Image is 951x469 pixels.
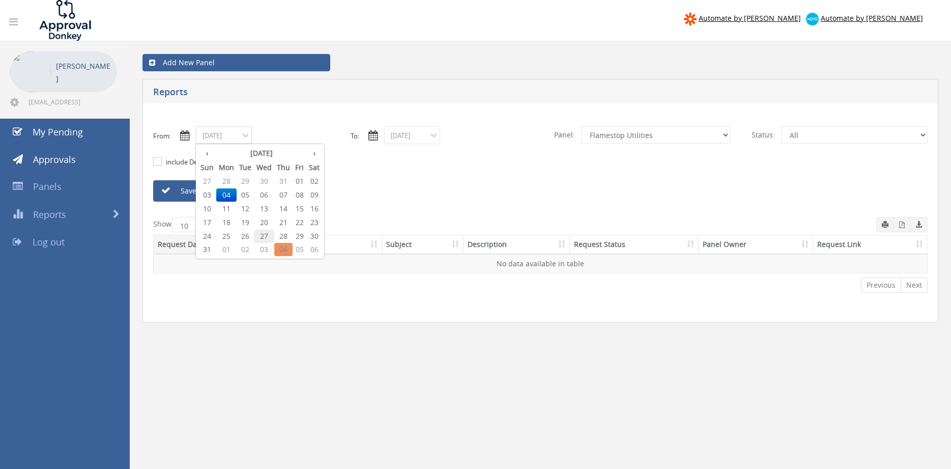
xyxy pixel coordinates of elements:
span: 31 [274,175,293,188]
span: 12 [237,202,254,215]
span: Status: [745,126,781,144]
th: Wed [254,160,274,175]
span: 03 [254,243,274,256]
th: › [306,146,322,160]
span: [EMAIL_ADDRESS][DOMAIN_NAME] [28,98,115,106]
span: 27 [198,175,216,188]
th: ‹ [198,146,216,160]
span: My Pending [33,126,83,138]
a: Save [153,180,270,202]
td: No data available in table [154,254,927,273]
span: 06 [306,243,322,256]
span: 20 [254,216,274,229]
span: 01 [216,243,237,256]
span: Panel: [548,126,581,144]
span: 08 [293,188,306,202]
span: Automate by [PERSON_NAME] [699,13,801,23]
th: Tue [237,160,254,175]
span: 29 [237,175,254,188]
span: 24 [198,230,216,243]
span: 26 [237,230,254,243]
span: 01 [293,175,306,188]
span: 02 [237,243,254,256]
label: From: [153,131,171,141]
span: 04 [274,243,293,256]
span: Reports [33,208,66,220]
th: Request Date: activate to sort column descending [154,235,272,254]
a: Next [901,278,928,293]
th: Request Link: activate to sort column ascending [813,235,927,254]
span: 13 [254,202,274,215]
th: Sun [198,160,216,175]
th: Panel Name: activate to sort column ascending [272,235,382,254]
th: Fri [293,160,306,175]
img: zapier-logomark.png [684,13,697,25]
a: Previous [861,278,901,293]
span: 03 [198,188,216,202]
span: Log out [33,236,65,248]
span: 21 [274,216,293,229]
span: 31 [198,243,216,256]
th: Description: activate to sort column ascending [464,235,570,254]
span: 07 [274,188,293,202]
span: 15 [293,202,306,215]
span: 06 [254,188,274,202]
span: 10 [198,202,216,215]
th: Mon [216,160,237,175]
span: 04 [216,188,237,202]
th: Panel Owner: activate to sort column ascending [699,235,813,254]
th: Sat [306,160,322,175]
span: 30 [306,230,322,243]
label: Show entries [153,217,234,232]
th: Request Status: activate to sort column ascending [570,235,698,254]
span: 19 [237,216,254,229]
h5: Reports [153,87,697,100]
th: [DATE] [216,146,306,160]
span: 05 [237,188,254,202]
span: Approvals [33,153,76,165]
label: include Description [163,157,224,168]
span: 18 [216,216,237,229]
a: Add New Panel [142,54,330,71]
span: 14 [274,202,293,215]
span: 23 [306,216,322,229]
span: 22 [293,216,306,229]
span: 02 [306,175,322,188]
th: Subject: activate to sort column ascending [382,235,464,254]
span: Automate by [PERSON_NAME] [821,13,923,23]
img: xero-logo.png [806,13,819,25]
span: 28 [274,230,293,243]
th: Thu [274,160,293,175]
span: 29 [293,230,306,243]
select: Showentries [171,217,210,232]
span: 05 [293,243,306,256]
span: 17 [198,216,216,229]
span: 27 [254,230,274,243]
span: Panels [33,180,62,192]
p: [PERSON_NAME] [56,60,112,85]
label: To: [351,131,359,141]
span: 30 [254,175,274,188]
span: 25 [216,230,237,243]
span: 09 [306,188,322,202]
span: 11 [216,202,237,215]
span: 16 [306,202,322,215]
span: 28 [216,175,237,188]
